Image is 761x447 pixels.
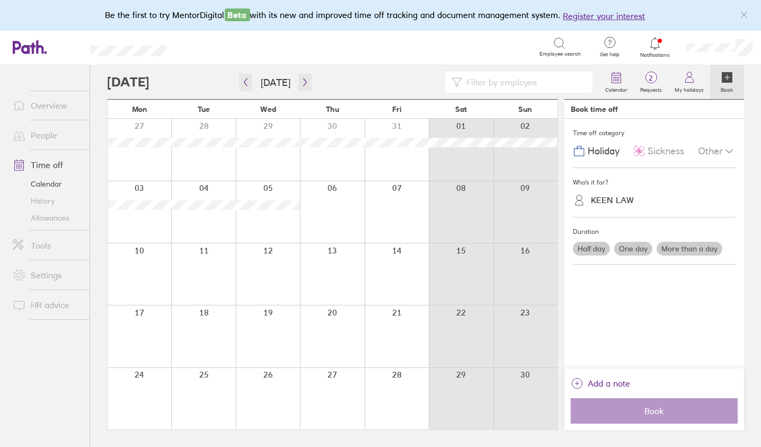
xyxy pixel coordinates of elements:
[4,265,90,286] a: Settings
[4,176,90,192] a: Calendar
[4,192,90,209] a: History
[591,195,634,205] div: KEEN LAW
[573,125,736,141] div: Time off category
[4,125,90,146] a: People
[132,105,148,113] span: Mon
[634,74,668,82] span: 2
[225,8,250,21] span: Beta
[599,65,634,99] a: Calendar
[638,36,672,58] a: Notifications
[260,105,276,113] span: Wed
[455,105,467,113] span: Sat
[573,224,736,240] div: Duration
[710,65,744,99] a: Book
[588,146,620,157] span: Holiday
[573,242,610,256] label: Half day
[634,84,668,93] label: Requests
[593,51,627,58] span: Get help
[634,65,668,99] a: 2Requests
[462,72,586,92] input: Filter by employee
[4,235,90,256] a: Tools
[105,8,656,22] div: Be the first to try MentorDigital with its new and improved time off tracking and document manage...
[588,375,630,392] span: Add a note
[4,294,90,315] a: HR advice
[392,105,402,113] span: Fri
[326,105,339,113] span: Thu
[198,105,210,113] span: Tue
[571,398,738,424] button: Book
[668,84,710,93] label: My holidays
[196,42,223,51] div: Search
[599,84,634,93] label: Calendar
[4,95,90,116] a: Overview
[648,146,684,157] span: Sickness
[563,10,645,22] button: Register your interest
[638,52,672,58] span: Notifications
[698,141,736,161] div: Other
[571,105,618,113] div: Book time off
[571,375,630,392] button: Add a note
[715,84,740,93] label: Book
[4,209,90,226] a: Allowances
[614,242,652,256] label: One day
[578,406,730,416] span: Book
[668,65,710,99] a: My holidays
[518,105,532,113] span: Sun
[4,154,90,176] a: Time off
[657,242,722,256] label: More than a day
[573,174,736,190] div: Who's it for?
[540,51,581,57] span: Employee search
[252,74,299,91] button: [DATE]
